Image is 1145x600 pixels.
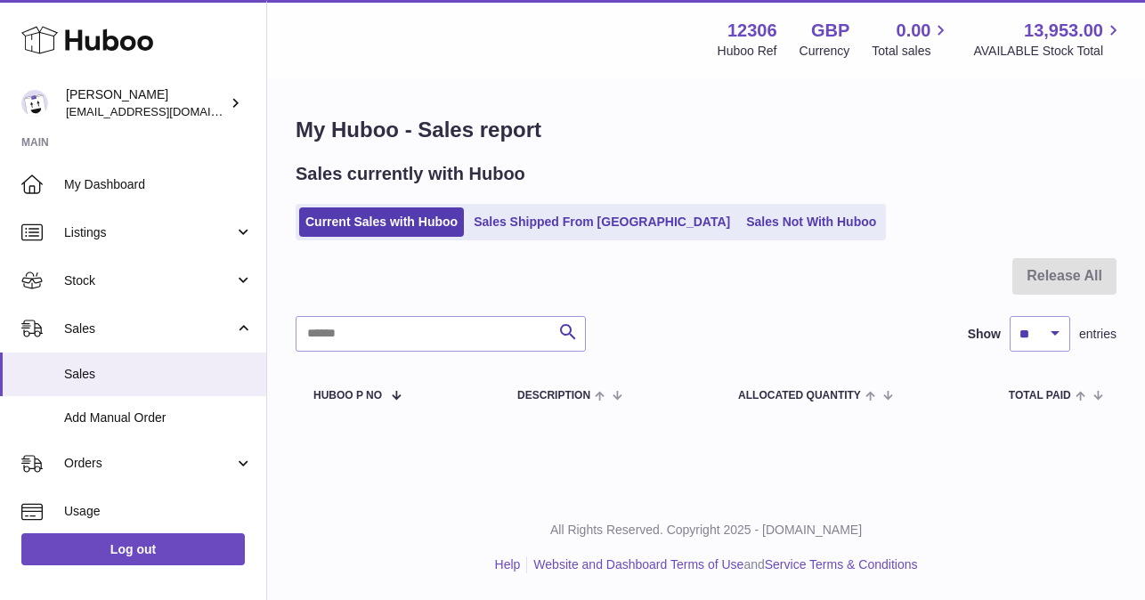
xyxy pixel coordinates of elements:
[299,207,464,237] a: Current Sales with Huboo
[66,104,262,118] span: [EMAIL_ADDRESS][DOMAIN_NAME]
[1079,326,1117,343] span: entries
[527,556,917,573] li: and
[21,533,245,565] a: Log out
[467,207,736,237] a: Sales Shipped From [GEOGRAPHIC_DATA]
[727,19,777,43] strong: 12306
[973,19,1124,60] a: 13,953.00 AVAILABLE Stock Total
[533,557,743,572] a: Website and Dashboard Terms of Use
[313,390,382,401] span: Huboo P no
[765,557,918,572] a: Service Terms & Conditions
[718,43,777,60] div: Huboo Ref
[872,19,951,60] a: 0.00 Total sales
[973,43,1124,60] span: AVAILABLE Stock Total
[64,455,234,472] span: Orders
[281,522,1131,539] p: All Rights Reserved. Copyright 2025 - [DOMAIN_NAME]
[872,43,951,60] span: Total sales
[21,90,48,117] img: hello@otect.co
[1009,390,1071,401] span: Total paid
[64,366,253,383] span: Sales
[64,409,253,426] span: Add Manual Order
[64,320,234,337] span: Sales
[811,19,849,43] strong: GBP
[64,272,234,289] span: Stock
[968,326,1001,343] label: Show
[296,116,1117,144] h1: My Huboo - Sales report
[897,19,931,43] span: 0.00
[495,557,521,572] a: Help
[64,503,253,520] span: Usage
[800,43,850,60] div: Currency
[64,176,253,193] span: My Dashboard
[1024,19,1103,43] span: 13,953.00
[296,162,525,186] h2: Sales currently with Huboo
[738,390,861,401] span: ALLOCATED Quantity
[740,207,882,237] a: Sales Not With Huboo
[517,390,590,401] span: Description
[64,224,234,241] span: Listings
[66,86,226,120] div: [PERSON_NAME]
